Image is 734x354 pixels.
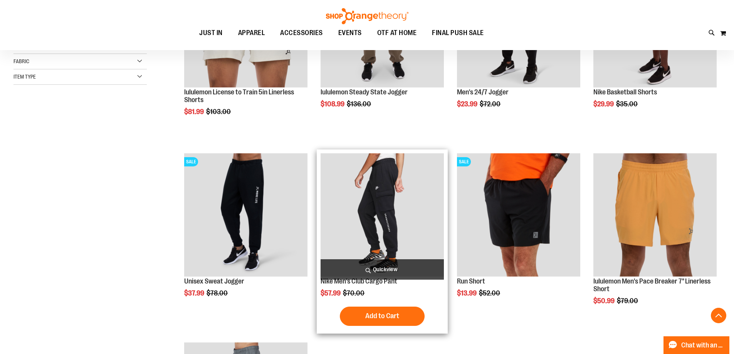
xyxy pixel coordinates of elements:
span: EVENTS [338,24,362,42]
a: Product image for Nike Mens Club Cargo Pant [321,153,444,278]
a: EVENTS [331,24,370,42]
span: FINAL PUSH SALE [432,24,484,42]
div: product [453,149,584,317]
img: Shop Orangetheory [325,8,410,24]
a: OTF AT HOME [370,24,425,42]
button: Back To Top [711,308,726,323]
a: Product image for Unisex Sweat JoggerSALE [184,153,307,278]
span: $29.99 [593,100,615,108]
a: ACCESSORIES [272,24,331,42]
div: product [317,149,448,334]
span: $78.00 [207,289,229,297]
span: $57.99 [321,289,342,297]
img: Product image for Run Short [457,153,580,277]
a: Men's 24/7 Jogger [457,88,509,96]
img: Product image for lululemon Pace Breaker Short 7in Linerless [593,153,717,277]
a: Product image for lululemon Pace Breaker Short 7in Linerless [593,153,717,278]
a: Product image for Run ShortSALE [457,153,580,278]
span: SALE [184,157,198,166]
span: $23.99 [457,100,479,108]
a: Nike Basketball Shorts [593,88,657,96]
span: $81.99 [184,108,205,116]
img: Product image for Unisex Sweat Jogger [184,153,307,277]
a: JUST IN [191,24,230,42]
a: lululemon License to Train 5in Linerless Shorts [184,88,294,104]
span: Chat with an Expert [681,342,725,349]
span: ACCESSORIES [280,24,323,42]
span: OTF AT HOME [377,24,417,42]
span: $52.00 [479,289,501,297]
span: Fabric [13,58,29,64]
span: $103.00 [206,108,232,116]
span: $72.00 [480,100,502,108]
div: product [180,149,311,317]
span: $37.99 [184,289,205,297]
div: product [590,149,721,324]
img: Product image for Nike Mens Club Cargo Pant [321,153,444,277]
button: Add to Cart [340,307,425,326]
span: $70.00 [343,289,366,297]
a: FINAL PUSH SALE [424,24,492,42]
span: $108.99 [321,100,346,108]
span: Item Type [13,74,36,80]
span: $35.00 [616,100,639,108]
span: $13.99 [457,289,478,297]
span: JUST IN [199,24,223,42]
a: Nike Men's Club Cargo Pant [321,277,397,285]
a: APPAREL [230,24,273,42]
a: lululemon Men's Pace Breaker 7" Linerless Short [593,277,710,293]
button: Chat with an Expert [663,336,730,354]
a: Unisex Sweat Jogger [184,277,244,285]
span: APPAREL [238,24,265,42]
span: $50.99 [593,297,616,305]
a: Run Short [457,277,485,285]
a: lululemon Steady State Jogger [321,88,408,96]
span: $136.00 [347,100,372,108]
span: Add to Cart [365,312,399,320]
a: Quickview [321,259,444,280]
span: SALE [457,157,471,166]
span: $79.00 [617,297,639,305]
